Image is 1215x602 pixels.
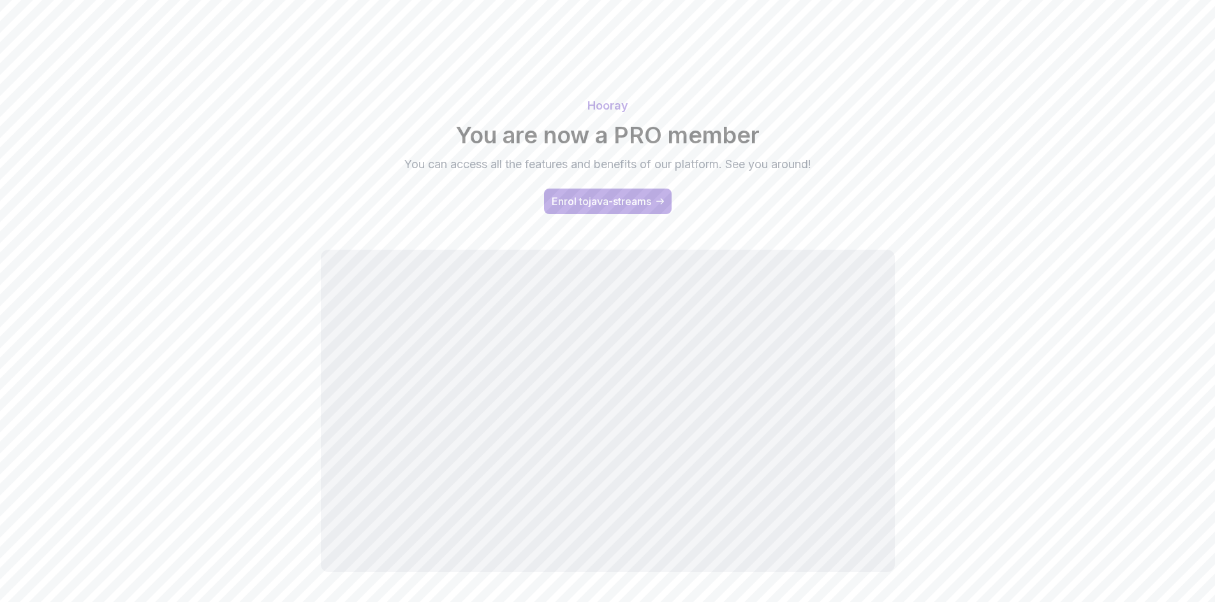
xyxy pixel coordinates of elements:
button: Enrol tojava-streams [544,189,672,214]
h2: You are now a PRO member [161,122,1054,148]
p: You can access all the features and benefits of our platform. See you around! [394,155,822,173]
p: Hooray [161,97,1054,115]
iframe: welcome [321,250,895,572]
div: Enrol to java-streams [552,194,651,209]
